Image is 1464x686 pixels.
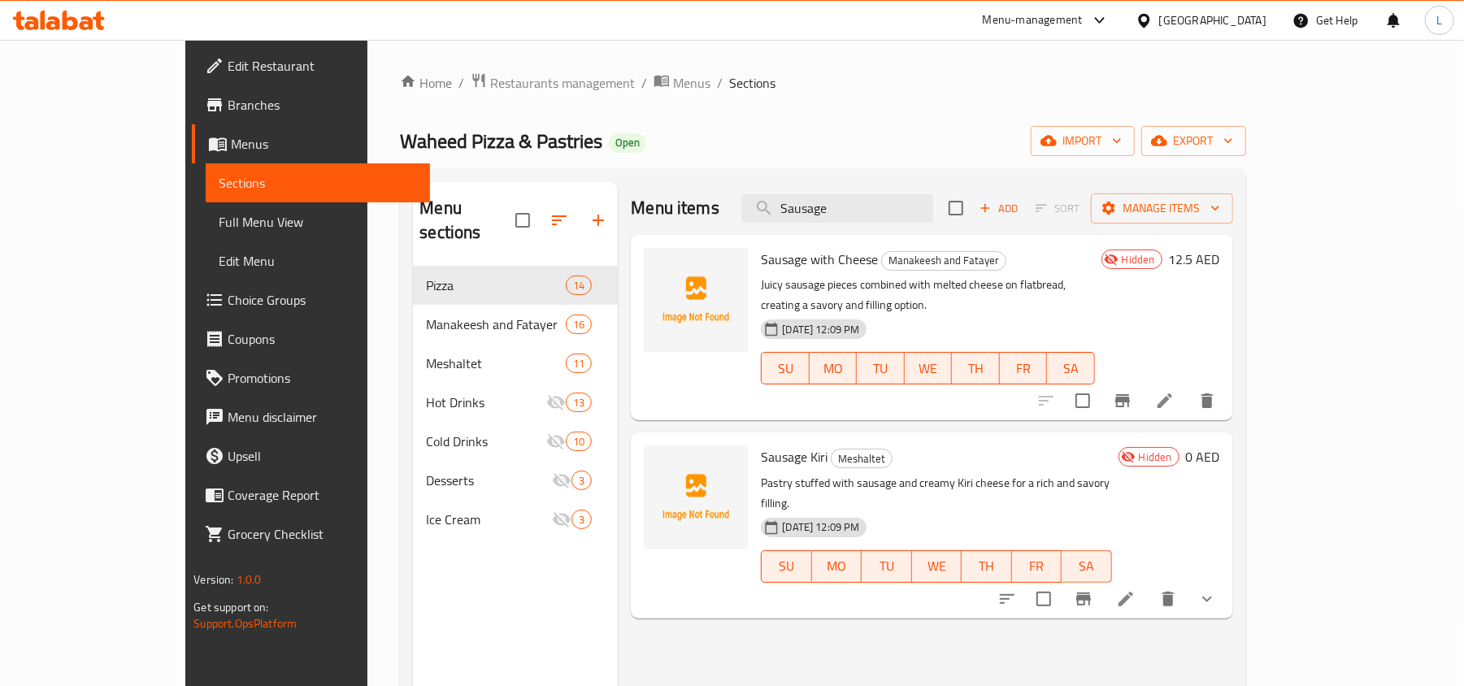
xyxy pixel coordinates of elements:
div: Hot Drinks [426,393,546,412]
button: TH [952,352,999,384]
div: items [571,471,592,490]
span: Desserts [426,471,552,490]
span: Cold Drinks [426,432,546,451]
a: Coupons [192,319,430,358]
a: Edit Menu [206,241,430,280]
button: TU [857,352,904,384]
button: SA [1047,352,1094,384]
span: 1.0.0 [237,569,262,590]
span: SA [1053,357,1088,380]
span: import [1044,131,1122,151]
button: delete [1149,580,1188,619]
nav: breadcrumb [400,72,1245,93]
span: Meshaltet [426,354,566,373]
span: Select to update [1066,384,1100,418]
li: / [641,73,647,93]
span: Edit Menu [219,251,417,271]
span: Coverage Report [228,485,417,505]
input: search [741,194,933,223]
span: Open [609,136,646,150]
span: Grocery Checklist [228,524,417,544]
div: Ice Cream3 [413,500,618,539]
a: Menu disclaimer [192,397,430,436]
button: FR [1000,352,1047,384]
div: items [566,276,592,295]
button: show more [1188,580,1227,619]
span: Menus [673,73,710,93]
span: Ice Cream [426,510,552,529]
button: Branch-specific-item [1103,381,1142,420]
span: Manakeesh and Fatayer [426,315,566,334]
span: Get support on: [193,597,268,618]
div: Menu-management [983,11,1083,30]
div: Open [609,133,646,153]
span: Edit Restaurant [228,56,417,76]
svg: Inactive section [552,471,571,490]
span: Sausage Kiri [761,445,828,469]
span: Promotions [228,368,417,388]
span: TU [863,357,897,380]
span: Meshaltet [832,449,892,468]
span: Version: [193,569,233,590]
a: Full Menu View [206,202,430,241]
a: Menus [192,124,430,163]
svg: Inactive section [546,393,566,412]
div: [GEOGRAPHIC_DATA] [1159,11,1266,29]
span: WE [919,554,955,578]
button: MO [810,352,857,384]
span: Restaurants management [490,73,635,93]
span: Sections [729,73,775,93]
button: Add section [579,201,618,240]
button: TH [962,550,1011,583]
a: Edit Restaurant [192,46,430,85]
p: Pastry stuffed with sausage and creamy Kiri cheese for a rich and savory filling. [761,473,1111,514]
h2: Menu sections [419,196,515,245]
div: items [566,393,592,412]
a: Restaurants management [471,72,635,93]
span: Select all sections [506,203,540,237]
span: SU [768,554,805,578]
div: Manakeesh and Fatayer16 [413,305,618,344]
span: Upsell [228,446,417,466]
span: SA [1068,554,1105,578]
a: Edit menu item [1116,589,1136,609]
span: 3 [572,473,591,488]
button: MO [812,550,862,583]
span: Sausage with Cheese [761,247,878,271]
a: Grocery Checklist [192,514,430,554]
h6: 0 AED [1186,445,1220,468]
span: Manakeesh and Fatayer [882,251,1006,270]
div: Desserts3 [413,461,618,500]
span: 16 [567,317,591,332]
button: TU [862,550,911,583]
li: / [717,73,723,93]
span: Full Menu View [219,212,417,232]
span: 11 [567,356,591,371]
span: SU [768,357,802,380]
span: WE [911,357,945,380]
button: delete [1188,381,1227,420]
button: Add [973,196,1025,221]
span: Menus [231,134,417,154]
button: SA [1062,550,1111,583]
span: 14 [567,278,591,293]
span: MO [816,357,850,380]
button: sort-choices [988,580,1027,619]
span: MO [819,554,855,578]
a: Choice Groups [192,280,430,319]
div: Pizza14 [413,266,618,305]
span: [DATE] 12:09 PM [775,322,866,337]
span: 10 [567,434,591,449]
div: Meshaltet11 [413,344,618,383]
div: items [571,510,592,529]
span: Choice Groups [228,290,417,310]
div: Cold Drinks10 [413,422,618,461]
div: items [566,315,592,334]
li: / [458,73,464,93]
button: Branch-specific-item [1064,580,1103,619]
div: Hot Drinks13 [413,383,618,422]
nav: Menu sections [413,259,618,545]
